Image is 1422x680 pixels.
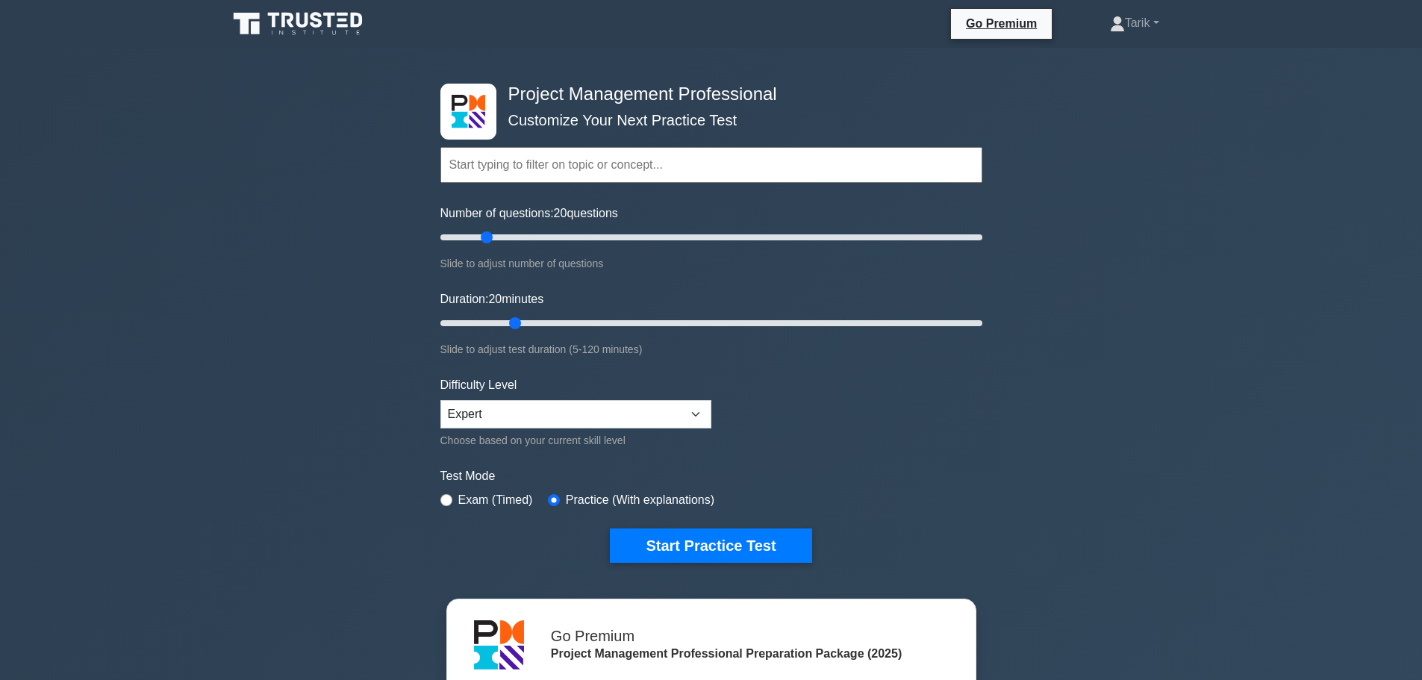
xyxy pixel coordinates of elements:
[610,528,811,563] button: Start Practice Test
[440,431,711,449] div: Choose based on your current skill level
[440,340,982,358] div: Slide to adjust test duration (5-120 minutes)
[566,491,714,509] label: Practice (With explanations)
[440,290,544,308] label: Duration: minutes
[957,14,1046,33] a: Go Premium
[440,376,517,394] label: Difficulty Level
[554,207,567,219] span: 20
[458,491,533,509] label: Exam (Timed)
[1074,8,1195,38] a: Tarik
[440,205,618,222] label: Number of questions: questions
[488,293,502,305] span: 20
[502,84,909,105] h4: Project Management Professional
[440,255,982,272] div: Slide to adjust number of questions
[440,147,982,183] input: Start typing to filter on topic or concept...
[440,467,982,485] label: Test Mode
